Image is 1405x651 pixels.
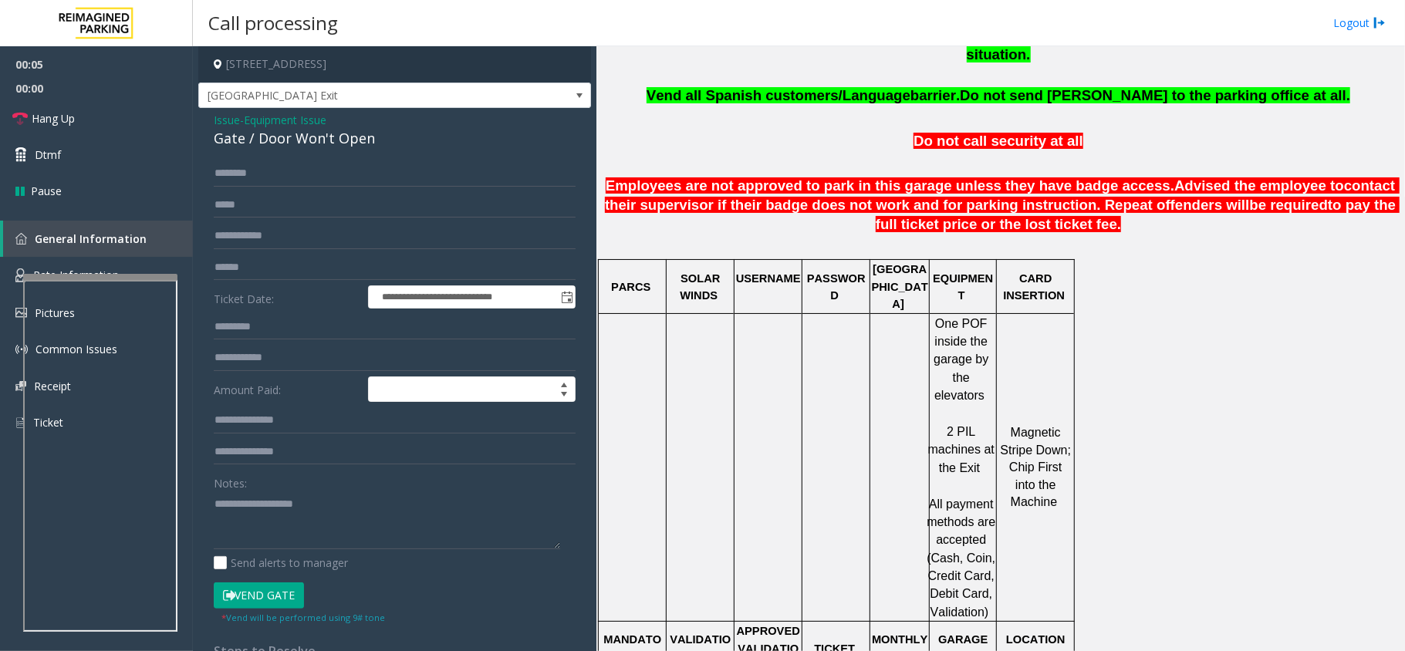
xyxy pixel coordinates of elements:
[934,317,992,403] span: One POF inside the garage by the elevators
[927,498,998,619] span: All payment methods are accepted (Cash, Coin, Credit Card, Debit Card, Validation)
[221,612,385,623] small: Vend will be performed using 9# tone
[553,377,575,390] span: Increase value
[647,87,910,103] span: Vend all Spanish customers/Language
[240,113,326,127] span: -
[553,390,575,402] span: Decrease value
[33,268,119,282] span: Rate Information
[736,272,801,285] span: USERNAME
[15,268,25,282] img: 'icon'
[605,177,1399,213] span: contact their supervisor if their badge does not work and for parking instruction. Repeat offende...
[35,231,147,246] span: General Information
[214,128,576,149] div: Gate / Door Won't Open
[15,343,28,356] img: 'icon'
[1333,15,1386,31] a: Logout
[244,112,326,128] span: Equipment Issue
[910,87,960,103] span: barrier.
[199,83,512,108] span: [GEOGRAPHIC_DATA] Exit
[1174,177,1344,194] span: Advised the employee to
[15,416,25,430] img: 'icon'
[214,112,240,128] span: Issue
[32,110,75,126] span: Hang Up
[214,582,304,609] button: Vend Gate
[214,470,247,491] label: Notes:
[1250,197,1329,213] span: be required
[15,233,27,245] img: 'icon'
[210,285,364,309] label: Ticket Date:
[638,25,1367,62] span: Anyone that does not get a ticket at entry should be allowed to exit without question. Vend the g...
[1003,272,1065,302] span: CARD INSERTION
[611,281,650,293] span: PARCS
[872,263,928,310] span: [GEOGRAPHIC_DATA]
[198,46,591,83] h4: [STREET_ADDRESS]
[201,4,346,42] h3: Call processing
[1001,426,1075,508] span: Magnetic Stripe Down; Chip First into the Machine
[606,177,1174,194] span: Employees are not approved to park in this garage unless they have badge access.
[31,183,62,199] span: Pause
[3,221,193,257] a: General Information
[928,425,998,474] span: 2 PIL machines at the Exit
[680,272,723,302] span: SOLAR WINDS
[35,147,61,163] span: Dtmf
[960,87,1350,103] span: Do not send [PERSON_NAME] to the parking office at all.
[914,133,1083,149] span: Do not call security at all
[807,272,866,302] span: PASSWORD
[214,555,348,571] label: Send alerts to manager
[933,272,993,302] span: EQUIPMENT
[15,381,26,391] img: 'icon'
[876,197,1400,232] span: to pay the full ticket price or the lost ticket fee.
[558,286,575,308] span: Toggle popup
[210,376,364,403] label: Amount Paid:
[1373,15,1386,31] img: logout
[15,308,27,318] img: 'icon'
